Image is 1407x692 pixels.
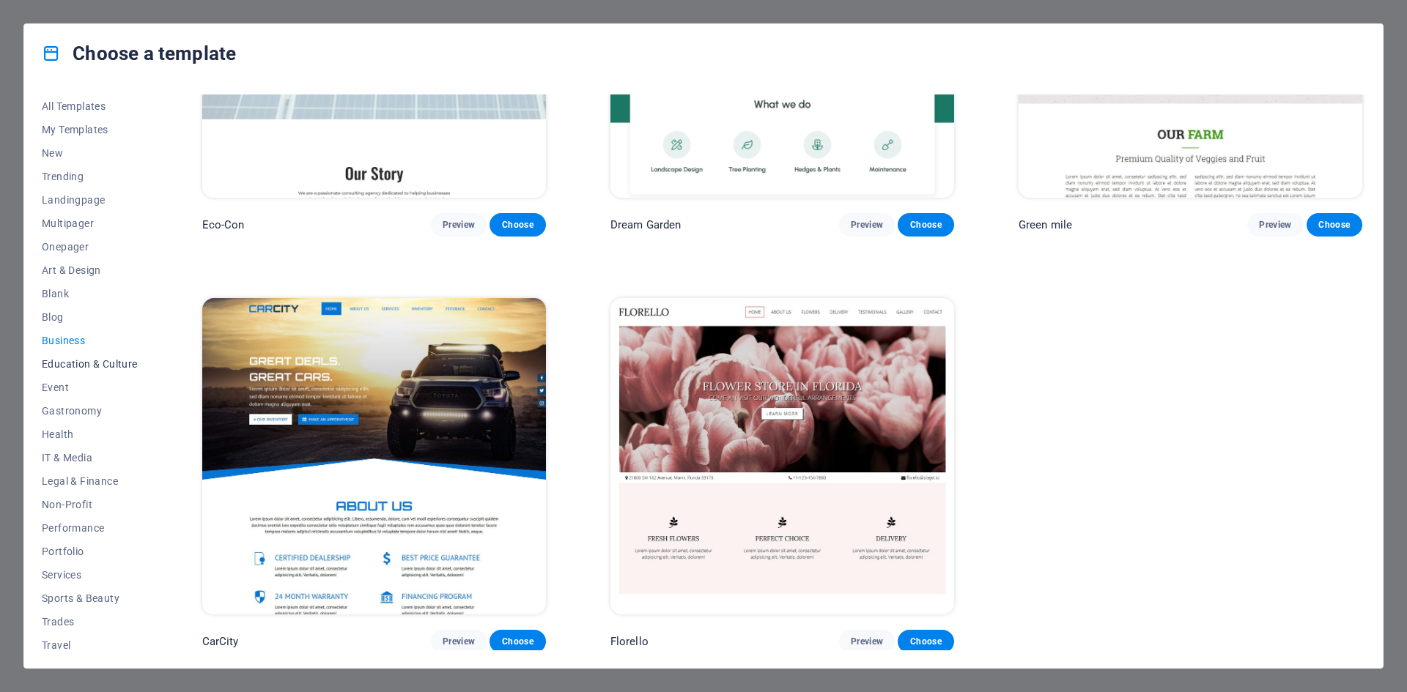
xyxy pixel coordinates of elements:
[839,213,895,237] button: Preview
[42,141,138,165] button: New
[42,475,138,487] span: Legal & Finance
[42,329,138,352] button: Business
[42,311,138,323] span: Blog
[42,399,138,423] button: Gastronomy
[42,212,138,235] button: Multipager
[42,358,138,370] span: Education & Culture
[909,219,942,231] span: Choose
[42,118,138,141] button: My Templates
[490,630,545,653] button: Choose
[42,94,138,118] button: All Templates
[202,217,245,232] p: Eco-Con
[42,522,138,534] span: Performance
[42,288,138,300] span: Blank
[839,630,895,653] button: Preview
[42,382,138,393] span: Event
[610,298,954,614] img: Florello
[431,213,487,237] button: Preview
[851,636,883,647] span: Preview
[42,469,138,493] button: Legal & Finance
[42,616,138,628] span: Trades
[42,42,236,65] h4: Choose a template
[443,219,475,231] span: Preview
[42,352,138,376] button: Education & Culture
[42,516,138,540] button: Performance
[1259,219,1291,231] span: Preview
[202,634,239,649] p: CarCity
[42,165,138,188] button: Trending
[42,493,138,516] button: Non-Profit
[42,258,138,282] button: Art & Design
[42,100,138,112] span: All Templates
[42,452,138,464] span: IT & Media
[851,219,883,231] span: Preview
[443,636,475,647] span: Preview
[42,335,138,346] span: Business
[42,188,138,212] button: Landingpage
[42,217,138,229] span: Multipager
[1318,219,1351,231] span: Choose
[42,633,138,657] button: Travel
[42,305,138,329] button: Blog
[42,563,138,587] button: Services
[42,282,138,305] button: Blank
[42,264,138,276] span: Art & Design
[42,171,138,182] span: Trending
[898,213,953,237] button: Choose
[501,636,533,647] span: Choose
[42,446,138,469] button: IT & Media
[42,610,138,633] button: Trades
[42,639,138,651] span: Travel
[1019,217,1072,232] p: Green mile
[1307,213,1362,237] button: Choose
[42,499,138,510] span: Non-Profit
[490,213,545,237] button: Choose
[42,124,138,135] span: My Templates
[42,405,138,417] span: Gastronomy
[42,241,138,253] span: Onepager
[431,630,487,653] button: Preview
[42,569,138,581] span: Services
[42,423,138,446] button: Health
[42,235,138,258] button: Onepager
[42,540,138,563] button: Portfolio
[42,428,138,440] span: Health
[42,592,138,604] span: Sports & Beauty
[610,217,682,232] p: Dream Garden
[610,634,649,649] p: Florello
[42,587,138,610] button: Sports & Beauty
[42,147,138,159] span: New
[909,636,942,647] span: Choose
[42,194,138,206] span: Landingpage
[1247,213,1303,237] button: Preview
[501,219,533,231] span: Choose
[42,546,138,557] span: Portfolio
[898,630,953,653] button: Choose
[202,298,546,614] img: CarCity
[42,376,138,399] button: Event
